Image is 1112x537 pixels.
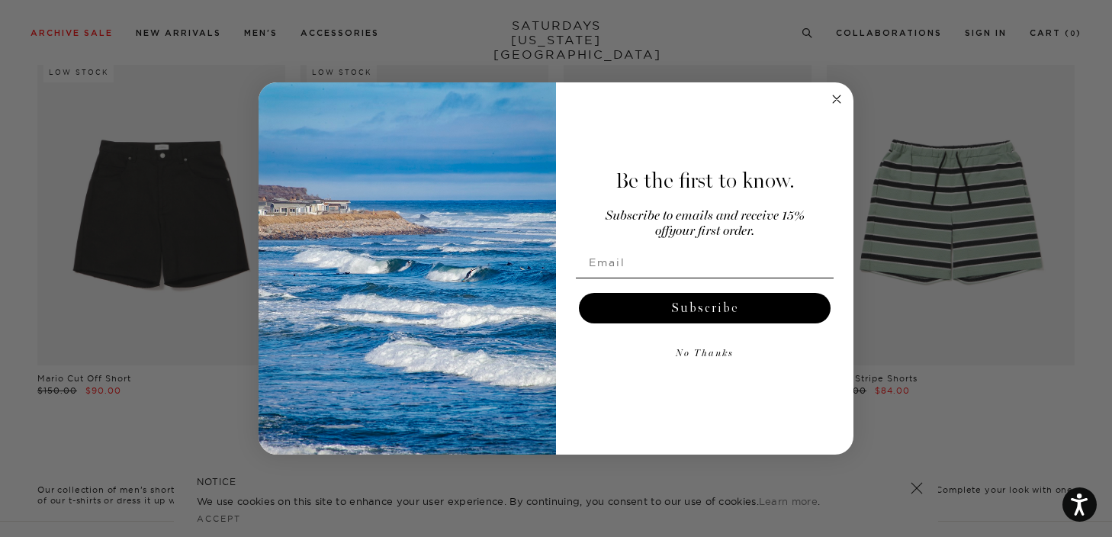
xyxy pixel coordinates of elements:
[655,225,669,238] span: off
[828,90,846,108] button: Close dialog
[576,247,834,278] input: Email
[259,82,556,455] img: 125c788d-000d-4f3e-b05a-1b92b2a23ec9.jpeg
[615,168,795,194] span: Be the first to know.
[579,293,831,323] button: Subscribe
[576,339,834,369] button: No Thanks
[669,225,754,238] span: your first order.
[606,210,805,223] span: Subscribe to emails and receive 15%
